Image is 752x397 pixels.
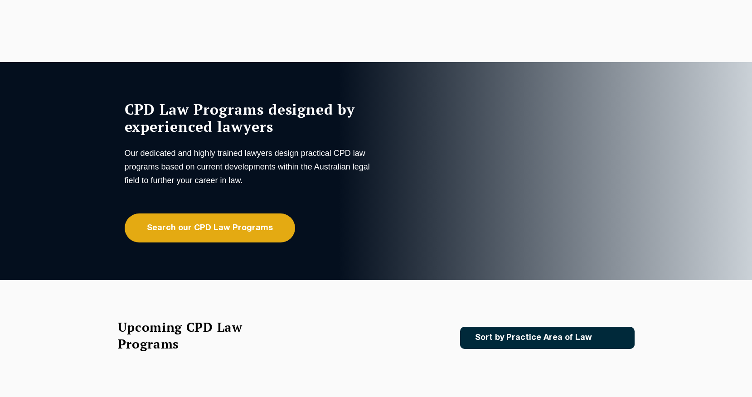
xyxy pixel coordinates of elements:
h1: CPD Law Programs designed by experienced lawyers [125,101,374,135]
h2: Upcoming CPD Law Programs [118,319,265,352]
p: Our dedicated and highly trained lawyers design practical CPD law programs based on current devel... [125,146,374,187]
img: Icon [606,334,617,342]
a: Search our CPD Law Programs [125,213,295,242]
a: Sort by Practice Area of Law [460,327,635,349]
